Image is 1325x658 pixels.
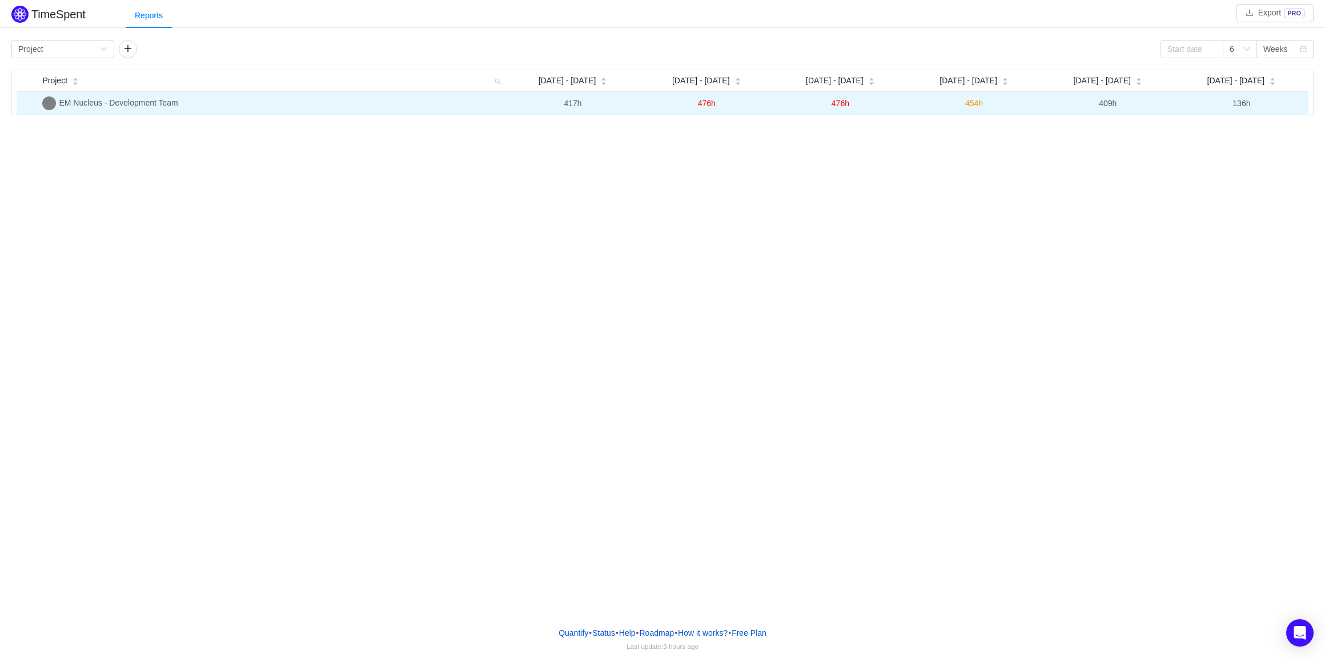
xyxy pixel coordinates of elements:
img: EN [42,96,56,110]
i: icon: calendar [1300,46,1307,54]
div: Sort [1002,76,1009,84]
a: Quantify [558,624,589,641]
img: Quantify logo [11,6,29,23]
div: Sort [72,76,79,84]
i: icon: search [490,70,506,91]
input: Start date [1161,40,1223,58]
span: [DATE] - [DATE] [939,75,997,87]
span: 476h [698,99,716,108]
button: icon: downloadExportPRO [1236,4,1314,22]
i: icon: down [1243,46,1250,54]
div: Sort [1135,76,1142,84]
i: icon: caret-down [73,80,79,84]
i: icon: caret-down [601,80,607,84]
span: 454h [965,99,983,108]
i: icon: caret-down [1002,80,1008,84]
span: Last update: [627,643,698,650]
i: icon: down [101,46,107,54]
div: 6 [1230,41,1234,58]
i: icon: caret-up [1270,76,1276,80]
span: 476h [832,99,849,108]
span: 409h [1099,99,1117,108]
button: icon: plus [119,40,137,58]
a: Help [619,624,636,641]
div: Sort [600,76,607,84]
div: Open Intercom Messenger [1286,619,1314,647]
span: 136h [1232,99,1250,108]
i: icon: caret-up [1002,76,1008,80]
i: icon: caret-up [601,76,607,80]
i: icon: caret-down [868,80,874,84]
span: [DATE] - [DATE] [1207,75,1265,87]
span: • [636,628,639,637]
div: Reports [126,3,172,29]
div: Sort [734,76,741,84]
button: How it works? [677,624,728,641]
span: • [674,628,677,637]
span: [DATE] - [DATE] [1073,75,1131,87]
div: Project [18,41,43,58]
div: Weeks [1263,41,1288,58]
a: Status [592,624,616,641]
span: 3 hours ago [663,643,698,650]
span: [DATE] - [DATE] [672,75,730,87]
i: icon: caret-down [1136,80,1142,84]
span: [DATE] - [DATE] [806,75,864,87]
h2: TimeSpent [31,8,86,21]
i: icon: caret-down [1270,80,1276,84]
i: icon: caret-down [734,80,741,84]
span: • [616,628,619,637]
a: Roadmap [639,624,675,641]
span: • [589,628,592,637]
span: Project [42,75,67,87]
i: icon: caret-up [734,76,741,80]
span: • [728,628,731,637]
i: icon: caret-up [1136,76,1142,80]
div: Sort [1269,76,1276,84]
i: icon: caret-up [868,76,874,80]
div: Sort [868,76,875,84]
i: icon: caret-up [73,76,79,80]
span: [DATE] - [DATE] [539,75,596,87]
span: 417h [564,99,582,108]
span: EM Nucleus - Development Team [59,98,178,107]
button: Free Plan [731,624,767,641]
